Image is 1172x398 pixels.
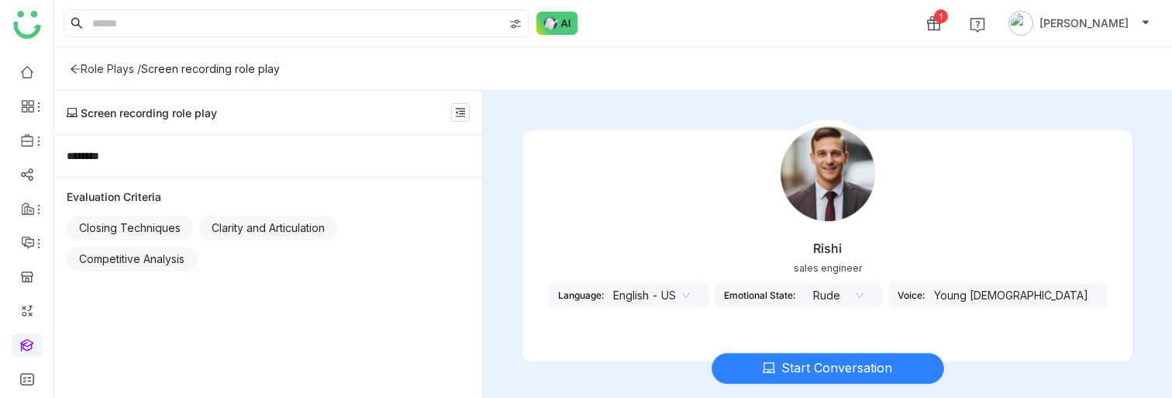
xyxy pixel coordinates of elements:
div: Rishi [813,241,842,256]
div: Role Plays / [70,62,141,75]
nz-select-item: English - US [613,284,690,307]
img: avatar [1008,11,1033,36]
img: young_male.png [774,119,882,228]
img: help.svg [970,17,985,33]
img: search-type.svg [509,18,522,30]
img: ask-buddy-normal.svg [536,12,578,35]
div: sales engineer [794,262,862,274]
span: Start Conversation [781,358,892,378]
div: Clarity and Articulation [199,216,337,241]
div: Competitive Analysis [67,247,197,272]
div: Emotional State: [724,289,795,301]
div: Voice: [898,289,925,301]
div: Screen recording role play [141,62,280,75]
button: Start Conversation [712,353,944,384]
span: Screen recording role play [81,106,217,119]
span: [PERSON_NAME] [1039,15,1129,32]
nz-select-item: Rude [805,284,863,307]
div: Evaluation Criteria [67,190,470,203]
button: [PERSON_NAME] [1005,11,1153,36]
div: 1 [934,9,948,23]
div: Closing Techniques [67,216,193,241]
img: logo [13,11,41,39]
div: Language: [558,289,604,301]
